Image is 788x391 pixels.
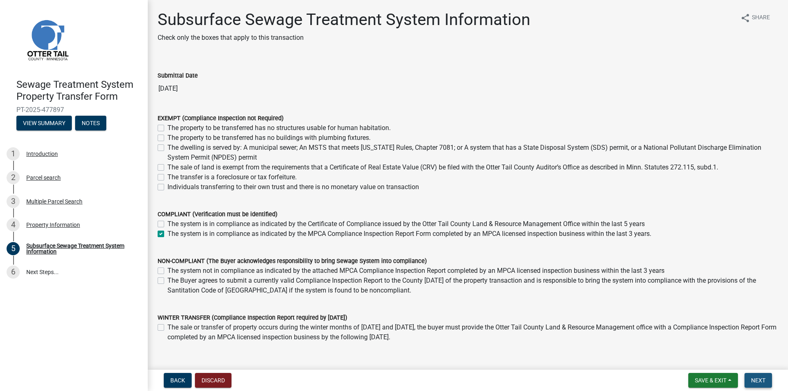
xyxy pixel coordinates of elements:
[167,143,778,162] label: The dwelling is served by: A municipal sewer; An MSTS that meets [US_STATE] Rules, Chapter 7081; ...
[695,377,726,384] span: Save & Exit
[75,120,106,127] wm-modal-confirm: Notes
[26,175,61,181] div: Parcel search
[26,243,135,254] div: Subsurface Sewage Treatment System Information
[167,229,651,239] label: The system is in compliance as indicated by the MPCA Compliance Inspection Report Form completed ...
[167,219,645,229] label: The system is in compliance as indicated by the Certificate of Compliance issued by the Otter Tai...
[158,10,530,30] h1: Subsurface Sewage Treatment System Information
[167,266,664,276] label: The system not in compliance as indicated by the attached MPCA Compliance Inspection Report compl...
[744,373,772,388] button: Next
[16,106,131,114] span: PT-2025-477897
[158,315,347,321] label: WINTER TRANSFER (Compliance Inspection Report required by [DATE])
[167,276,778,295] label: The Buyer agrees to submit a currently valid Compliance Inspection Report to the County [DATE] of...
[170,377,185,384] span: Back
[751,377,765,384] span: Next
[16,9,78,70] img: Otter Tail County, Minnesota
[7,195,20,208] div: 3
[688,373,738,388] button: Save & Exit
[167,123,391,133] label: The property to be transferred has no structures usable for human habitation.
[16,120,72,127] wm-modal-confirm: Summary
[195,373,231,388] button: Discard
[752,13,770,23] span: Share
[16,116,72,130] button: View Summary
[167,182,419,192] label: Individuals transferring to their own trust and there is no monetary value on transaction
[167,162,718,172] label: The sale of land is exempt from the requirements that a Certificate of Real Estate Value (CRV) be...
[7,218,20,231] div: 4
[26,199,82,204] div: Multiple Parcel Search
[7,171,20,184] div: 2
[7,242,20,255] div: 5
[158,212,277,217] label: COMPLIANT (Verification must be identified)
[7,147,20,160] div: 1
[158,33,530,43] p: Check only the boxes that apply to this transaction
[740,13,750,23] i: share
[167,172,297,182] label: The transfer is a foreclosure or tax forfeiture.
[158,116,284,121] label: EXEMPT (Compliance Inspection not Required)
[167,322,778,342] label: The sale or transfer of property occurs during the winter months of [DATE] and [DATE], the buyer ...
[16,79,141,103] h4: Sewage Treatment System Property Transfer Form
[164,373,192,388] button: Back
[75,116,106,130] button: Notes
[167,133,371,143] label: The property to be transferred has no buildings with plumbing fixtures.
[158,73,198,79] label: Submittal Date
[26,151,58,157] div: Introduction
[7,265,20,279] div: 6
[26,222,80,228] div: Property Information
[158,258,427,264] label: NON-COMPLIANT (The Buyer acknowledges responsibility to bring Sewage System into compliance)
[734,10,777,26] button: shareShare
